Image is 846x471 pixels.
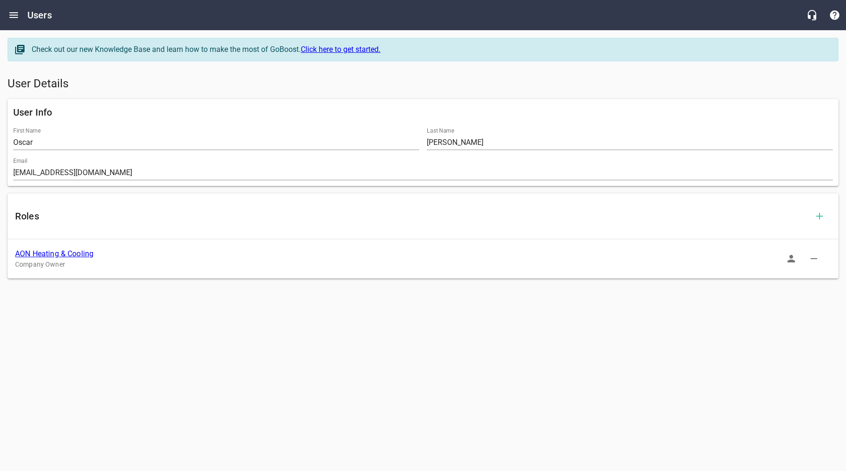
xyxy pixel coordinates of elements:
[13,105,833,120] h6: User Info
[808,205,831,227] button: Add Role
[301,45,381,54] a: Click here to get started.
[801,4,823,26] button: Live Chat
[823,4,846,26] button: Support Portal
[15,209,808,224] h6: Roles
[803,247,825,270] button: Delete Role
[27,8,52,23] h6: Users
[2,4,25,26] button: Open drawer
[15,260,816,269] p: Company Owner
[13,158,27,164] label: Email
[15,249,93,258] a: AON Heating & Cooling
[32,44,829,55] div: Check out our new Knowledge Base and learn how to make the most of GoBoost.
[427,128,454,134] label: Last Name
[780,247,803,270] button: Sign In as Role
[13,128,41,134] label: First Name
[8,76,838,92] h5: User Details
